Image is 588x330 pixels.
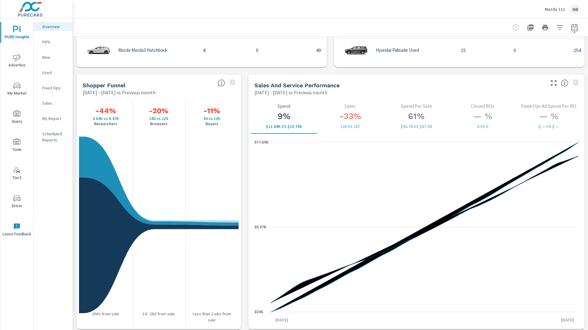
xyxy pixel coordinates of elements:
[34,129,73,144] div: Scheduled Reports
[570,4,581,15] div: NB
[34,68,73,77] div: Used
[271,317,292,323] p: [DATE]
[254,140,269,144] text: $11.69K
[454,103,511,109] p: Closed ROs
[316,47,381,54] p: 49
[2,54,32,69] span: Advertise
[42,115,68,122] p: My Report
[228,78,237,88] span: Select a preset date range to save this widget
[34,37,73,47] div: PIPA
[322,124,378,129] p: 126 vs 187
[2,82,32,97] span: My Market
[42,54,68,60] p: New
[42,85,68,91] p: Fixed Ops
[42,39,68,45] p: PIPA
[571,78,581,88] span: Select a preset date range to save this widget
[2,26,32,41] span: PURE Insights
[0,18,33,244] div: nav menu
[254,310,263,314] text: $246
[376,47,419,53] p: Hyundai Palisade Used
[256,111,312,122] h3: 9%
[42,131,68,143] p: Scheduled Reports
[521,111,577,122] h3: — %
[254,225,266,229] text: $5.97K
[322,103,378,109] p: Sales
[454,111,511,122] h3: — %
[34,83,73,92] div: Fixed Ops
[2,195,32,210] span: Driver
[42,69,68,76] p: Used
[254,89,327,96] p: [DATE] - [DATE] vs Previous month
[388,111,444,122] h3: 61%
[2,223,32,238] span: Leave Feedback
[218,79,225,87] span: Know where every customer is during their purchase journey. View customer activity from first cli...
[42,100,68,106] p: Sales
[344,41,368,59] img: glamour
[42,24,68,30] p: Overview
[561,79,568,87] span: Select a tab to understand performance over the selected time range.
[461,47,504,54] p: 15
[514,47,564,54] p: 0
[549,78,559,88] button: Make Fullscreen
[388,124,444,129] p: $92.76 vs $57.50
[256,103,312,109] p: Spend
[2,138,32,153] span: Tools
[568,21,581,34] button: Select Date Range
[83,82,126,88] h5: Shopper Funnel
[86,41,111,59] img: glamour
[2,110,32,125] span: Query
[34,99,73,108] div: Sales
[34,22,73,31] div: Overview
[118,47,167,53] p: Mazda Mazda3 Hatchback
[545,6,565,12] p: Mazda 112
[2,167,32,182] span: Tier2
[524,21,537,34] button: "Export Report to PDF"
[254,82,340,88] h5: Sales and Service Performance
[521,124,577,129] p: $ — vs $ —
[256,124,312,129] p: $11,688 vs $10,753
[388,103,444,109] p: Spend Per Sale
[34,53,73,62] div: New
[256,47,306,54] p: 0
[454,124,511,129] p: 0 vs 0
[322,111,378,122] h3: -33%
[557,317,578,323] p: [DATE]
[203,47,246,54] p: 8
[521,103,577,109] p: Fixed Ops Ad Spend Per RO
[539,21,551,34] button: Print Report
[83,89,156,96] p: [DATE] - [DATE] vs Previous month
[554,21,566,34] button: Apply Filters
[34,114,73,123] div: My Report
